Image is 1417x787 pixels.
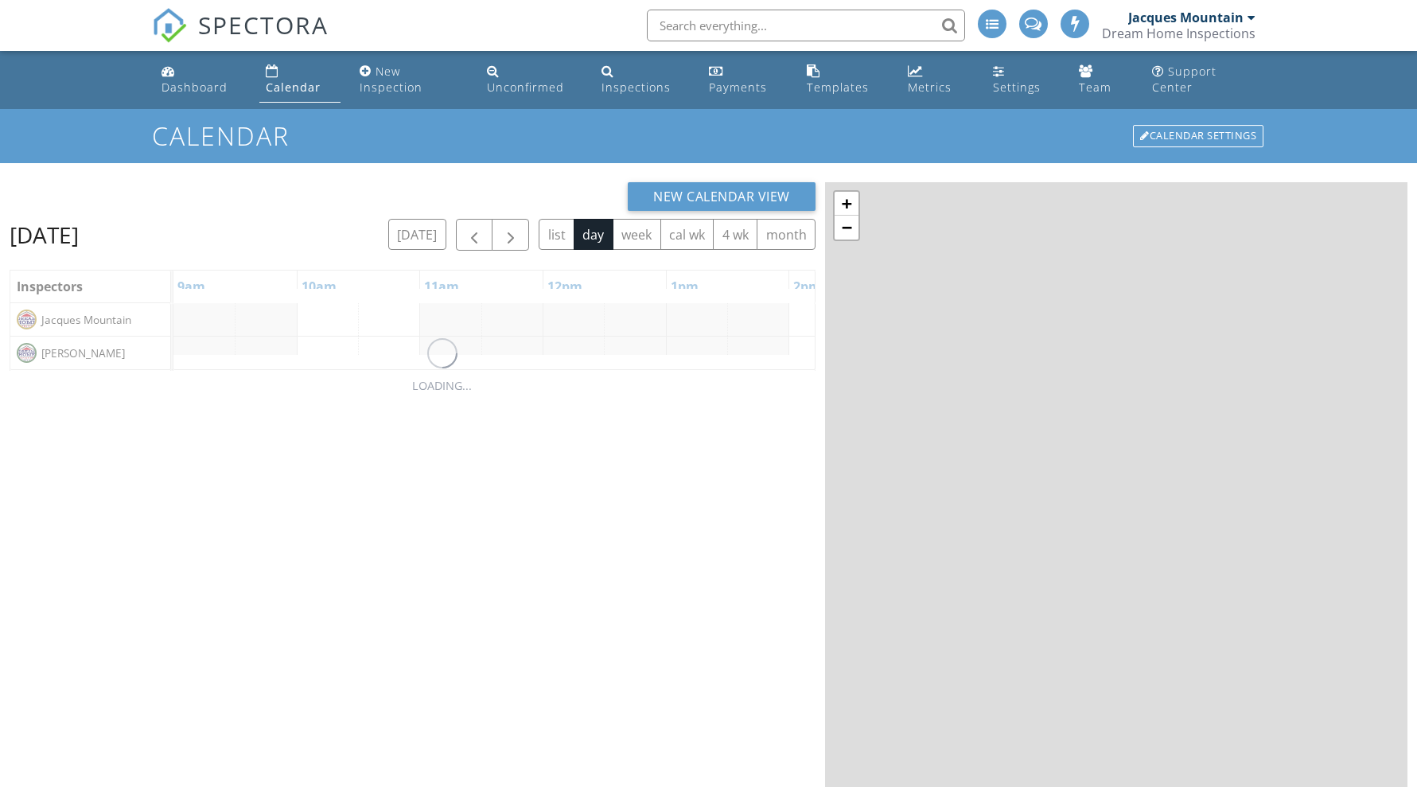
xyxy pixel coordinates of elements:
button: cal wk [660,219,714,250]
img: img_0392.png [17,343,37,363]
input: Search everything... [647,10,965,41]
a: Payments [703,57,788,103]
div: New Inspection [360,64,422,95]
button: 4 wk [713,219,757,250]
div: Team [1079,80,1111,95]
h1: Calendar [152,122,1265,150]
img: download.png [17,310,37,329]
button: list [539,219,574,250]
a: 9am [173,274,209,299]
a: Zoom in [835,192,858,216]
button: Previous day [456,219,493,251]
div: Payments [709,80,767,95]
div: Unconfirmed [487,80,564,95]
div: Metrics [908,80,952,95]
div: LOADING... [412,377,472,395]
a: Unconfirmed [481,57,582,103]
a: 12pm [543,274,586,299]
a: Support Center [1146,57,1262,103]
span: Jacques Mountain [38,312,134,328]
button: week [613,219,661,250]
h2: [DATE] [10,219,79,251]
a: 10am [298,274,341,299]
span: [PERSON_NAME] [38,345,128,361]
a: Templates [800,57,889,103]
a: Calendar [259,57,340,103]
div: Dashboard [162,80,228,95]
span: Inspectors [17,278,83,295]
span: SPECTORA [198,8,329,41]
div: Support Center [1152,64,1217,95]
a: Calendar Settings [1131,123,1265,149]
button: day [574,219,613,250]
div: Calendar [266,80,321,95]
a: Metrics [901,57,974,103]
div: Dream Home Inspections [1102,25,1255,41]
button: New Calendar View [628,182,816,211]
a: Settings [987,57,1060,103]
a: Inspections [595,57,690,103]
div: Calendar Settings [1133,125,1263,147]
a: New Inspection [353,57,468,103]
a: 2pm [789,274,825,299]
div: Jacques Mountain [1128,10,1244,25]
a: 1pm [667,274,703,299]
button: month [757,219,816,250]
button: [DATE] [388,219,446,250]
img: The Best Home Inspection Software - Spectora [152,8,187,43]
a: Team [1072,57,1134,103]
button: Next day [492,219,529,251]
div: Templates [807,80,869,95]
a: Zoom out [835,216,858,240]
div: Inspections [601,80,671,95]
a: Dashboard [155,57,247,103]
a: 11am [420,274,463,299]
div: Settings [993,80,1041,95]
a: SPECTORA [152,21,329,55]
